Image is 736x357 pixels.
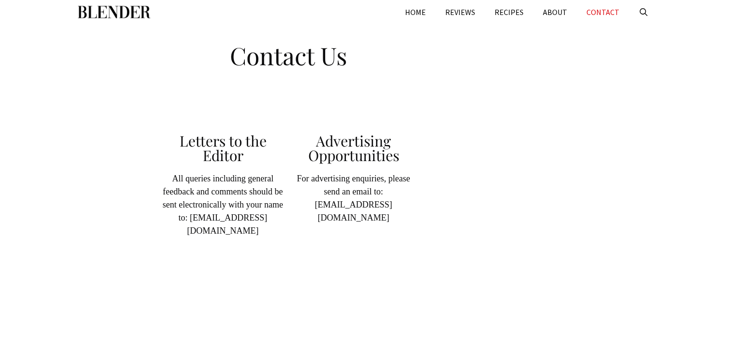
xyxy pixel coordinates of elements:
h1: Contact Us [85,34,492,73]
p: All queries including general feedback and comments should be sent electronically with your name ... [163,172,284,238]
iframe: Advertisement [513,39,644,329]
p: For advertising enquiries, please send an email to: [EMAIL_ADDRESS][DOMAIN_NAME] [293,172,414,224]
h2: Advertising Opportunities [293,134,414,163]
h2: Letters to the Editor [163,134,284,163]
